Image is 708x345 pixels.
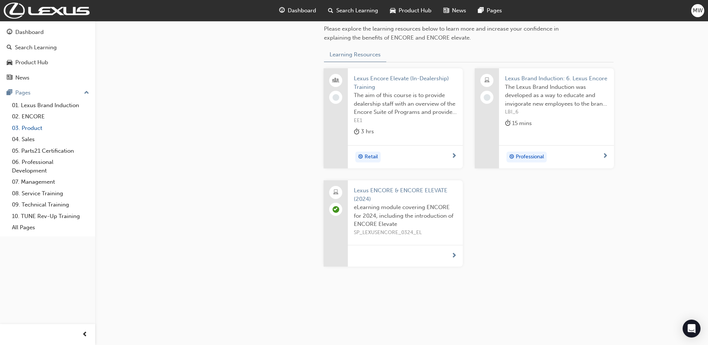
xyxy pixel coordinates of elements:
[7,90,12,96] span: pages-icon
[354,127,359,136] span: duration-icon
[452,6,466,15] span: News
[691,4,704,17] button: MW
[602,153,608,160] span: next-icon
[7,75,12,81] span: news-icon
[333,94,339,101] span: learningRecordVerb_NONE-icon
[399,6,431,15] span: Product Hub
[3,41,92,55] a: Search Learning
[333,76,339,86] span: people-icon
[324,180,463,267] a: Lexus ENCORE & ENCORE ELEVATE (2024)eLearning module covering ENCORE for 2024, including the intr...
[9,188,92,199] a: 08. Service Training
[15,58,48,67] div: Product Hub
[15,88,31,97] div: Pages
[437,3,472,18] a: news-iconNews
[505,108,608,116] span: LBI_6
[4,3,90,19] img: Trak
[505,119,511,128] span: duration-icon
[354,186,457,203] span: Lexus ENCORE & ENCORE ELEVATE (2024)
[9,145,92,157] a: 05. Parts21 Certification
[9,122,92,134] a: 03. Product
[9,100,92,111] a: 01. Lexus Brand Induction
[9,176,92,188] a: 07. Management
[3,24,92,86] button: DashboardSearch LearningProduct HubNews
[3,86,92,100] button: Pages
[3,71,92,85] a: News
[443,6,449,15] span: news-icon
[7,59,12,66] span: car-icon
[9,222,92,233] a: All Pages
[505,119,532,128] div: 15 mins
[509,152,514,162] span: target-icon
[3,56,92,69] a: Product Hub
[279,6,285,15] span: guage-icon
[451,153,457,160] span: next-icon
[354,74,457,91] span: Lexus Encore Elevate (In-Dealership) Training
[333,206,339,213] span: learningRecordVerb_PASS-icon
[683,320,701,338] div: Open Intercom Messenger
[354,91,457,116] span: The aim of this course is to provide dealership staff with an overview of the Encore Suite of Pro...
[384,3,437,18] a: car-iconProduct Hub
[3,25,92,39] a: Dashboard
[505,74,608,83] span: Lexus Brand Induction: 6. Lexus Encore
[484,94,490,101] span: learningRecordVerb_NONE-icon
[516,153,544,161] span: Professional
[15,28,44,37] div: Dashboard
[333,188,339,198] span: laptop-icon
[7,29,12,36] span: guage-icon
[354,229,457,237] span: SP_LEXUSENCORE_0324_EL
[9,134,92,145] a: 04. Sales
[336,6,378,15] span: Search Learning
[9,111,92,122] a: 02. ENCORE
[324,25,560,41] span: Please explore the learning resources below to learn more and increase your confidence in explain...
[390,6,396,15] span: car-icon
[451,253,457,259] span: next-icon
[15,74,29,82] div: News
[288,6,316,15] span: Dashboard
[693,6,703,15] span: MW
[365,153,378,161] span: Retail
[475,68,614,168] a: Lexus Brand Induction: 6. Lexus EncoreThe Lexus Brand Induction was developed as a way to educate...
[358,152,363,162] span: target-icon
[354,127,374,136] div: 3 hrs
[9,156,92,176] a: 06. Professional Development
[322,3,384,18] a: search-iconSearch Learning
[505,83,608,108] span: The Lexus Brand Induction was developed as a way to educate and invigorate new employees to the b...
[84,88,89,98] span: up-icon
[82,330,88,339] span: prev-icon
[478,6,484,15] span: pages-icon
[354,203,457,229] span: eLearning module covering ENCORE for 2024, including the introduction of ENCORE Elevate
[9,199,92,211] a: 09. Technical Training
[472,3,508,18] a: pages-iconPages
[273,3,322,18] a: guage-iconDashboard
[328,6,333,15] span: search-icon
[15,43,57,52] div: Search Learning
[324,68,463,168] a: Lexus Encore Elevate (In-Dealership) TrainingThe aim of this course is to provide dealership staf...
[484,76,490,86] span: laptop-icon
[7,44,12,51] span: search-icon
[9,211,92,222] a: 10. TUNE Rev-Up Training
[354,116,457,125] span: EE1
[324,48,386,62] button: Learning Resources
[487,6,502,15] span: Pages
